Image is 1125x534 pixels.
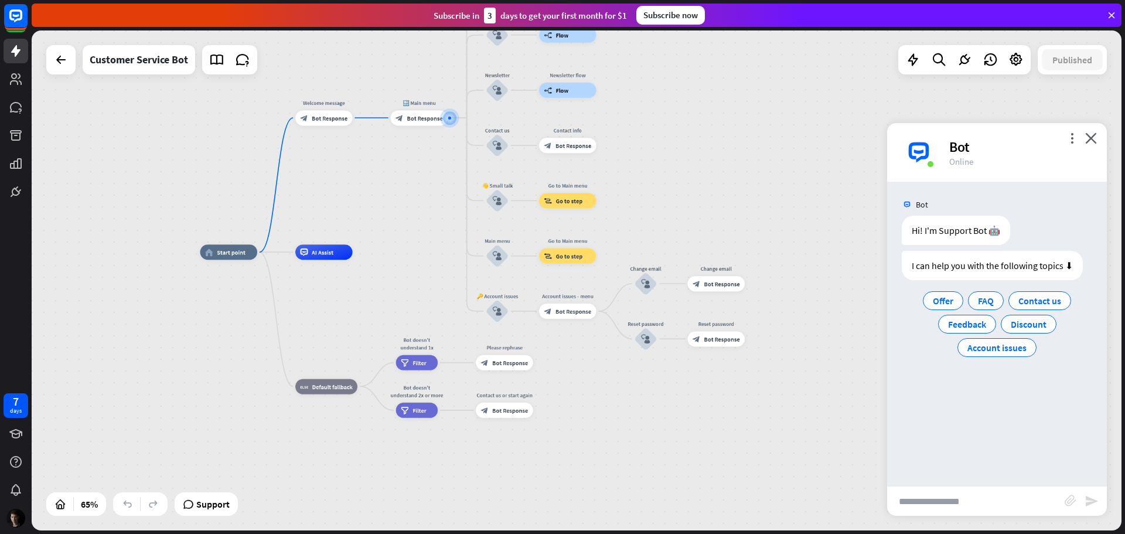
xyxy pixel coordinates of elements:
[623,264,669,272] div: Change email
[390,383,444,399] div: Bot doesn't understand 2x or more
[1085,132,1097,144] i: close
[623,320,669,328] div: Reset password
[641,279,650,288] i: block_user_input
[1018,295,1061,307] span: Contact us
[555,307,591,315] span: Bot Response
[1042,49,1103,70] button: Published
[9,5,45,40] button: Open LiveChat chat widget
[412,359,426,366] span: Filter
[949,156,1093,167] div: Online
[312,249,333,256] span: AI Assist
[555,142,591,149] span: Bot Response
[470,343,538,351] div: Please rephrase
[556,86,568,94] span: Flow
[300,114,308,122] i: block_bot_response
[544,197,552,205] i: block_goto
[978,295,994,307] span: FAQ
[396,114,403,122] i: block_bot_response
[205,249,213,256] i: home_2
[533,237,602,244] div: Go to Main menu
[475,127,520,134] div: Contact us
[556,31,568,39] span: Flow
[544,142,551,149] i: block_bot_response
[492,406,528,414] span: Bot Response
[434,8,627,23] div: Subscribe in days to get your first month for $1
[493,196,502,206] i: block_user_input
[289,99,358,107] div: Welcome message
[1065,495,1076,506] i: block_attachment
[10,407,22,415] div: days
[493,307,502,316] i: block_user_input
[475,71,520,79] div: Newsletter
[1085,494,1099,508] i: send
[902,216,1010,245] div: Hi! I'm Support Bot 🤖
[385,99,454,107] div: 🔙 Main menu
[544,252,552,260] i: block_goto
[493,141,502,150] i: block_user_input
[475,182,520,189] div: 👋 Small talk
[407,114,442,122] span: Bot Response
[1066,132,1078,144] i: more_vert
[949,138,1093,156] div: Bot
[401,406,409,414] i: filter
[470,391,538,399] div: Contact us or start again
[533,127,602,134] div: Contact info
[967,342,1027,353] span: Account issues
[4,393,28,418] a: 7 days
[1011,318,1046,330] span: Discount
[196,495,230,513] span: Support
[704,280,739,287] span: Bot Response
[636,6,705,25] div: Subscribe now
[217,249,246,256] span: Start point
[390,336,444,351] div: Bot doesn't understand 1x
[544,31,552,39] i: builder_tree
[556,252,583,260] span: Go to step
[682,264,751,272] div: Change email
[412,406,426,414] span: Filter
[916,199,928,210] span: Bot
[492,359,528,366] span: Bot Response
[484,8,496,23] div: 3
[533,71,602,79] div: Newsletter flow
[77,495,101,513] div: 65%
[312,383,353,390] span: Default fallback
[933,295,953,307] span: Offer
[493,251,502,261] i: block_user_input
[533,292,602,300] div: Account issues - menu
[902,251,1083,280] div: I can help you with the following topics ⬇
[682,320,751,328] div: Reset password
[90,45,188,74] div: Customer Service Bot
[475,292,520,300] div: 🔑 Account issues
[493,30,502,40] i: block_user_input
[475,237,520,244] div: Main menu
[312,114,347,122] span: Bot Response
[533,182,602,189] div: Go to Main menu
[544,86,552,94] i: builder_tree
[300,383,308,390] i: block_fallback
[481,406,489,414] i: block_bot_response
[544,307,551,315] i: block_bot_response
[556,197,583,205] span: Go to step
[13,396,19,407] div: 7
[704,335,739,343] span: Bot Response
[693,335,700,343] i: block_bot_response
[401,359,409,366] i: filter
[493,86,502,95] i: block_user_input
[481,359,489,366] i: block_bot_response
[948,318,986,330] span: Feedback
[693,280,700,287] i: block_bot_response
[641,334,650,343] i: block_user_input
